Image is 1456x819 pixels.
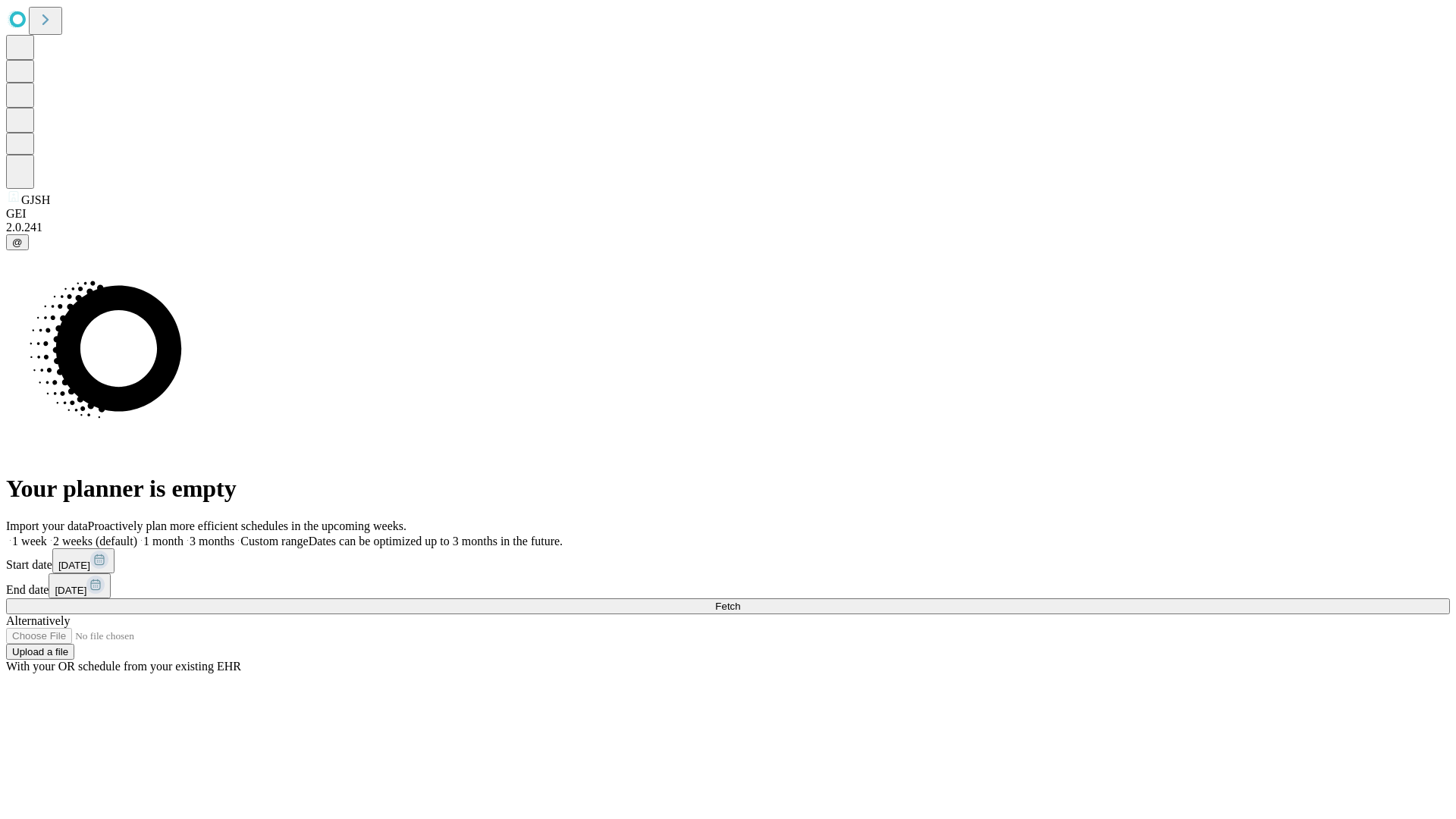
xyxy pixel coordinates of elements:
span: Import your data [6,519,88,532]
span: Alternatively [6,614,70,627]
div: 2.0.241 [6,221,1450,234]
span: @ [12,237,23,248]
div: Start date [6,548,1450,573]
span: Custom range [240,535,308,548]
span: Proactively plan more efficient schedules in the upcoming weeks. [88,519,406,532]
span: Dates can be optimized up to 3 months in the future. [309,535,563,548]
span: With your OR schedule from your existing EHR [6,660,241,673]
span: [DATE] [55,585,86,596]
span: 3 months [190,535,234,548]
div: End date [6,573,1450,598]
span: 1 week [12,535,47,548]
button: @ [6,234,29,250]
div: GEI [6,207,1450,221]
button: Upload a file [6,644,74,660]
span: Fetch [715,601,740,612]
button: [DATE] [49,573,111,598]
button: [DATE] [52,548,115,573]
span: 1 month [143,535,184,548]
span: GJSH [21,193,50,206]
span: 2 weeks (default) [53,535,137,548]
span: [DATE] [58,560,90,571]
h1: Your planner is empty [6,475,1450,503]
button: Fetch [6,598,1450,614]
